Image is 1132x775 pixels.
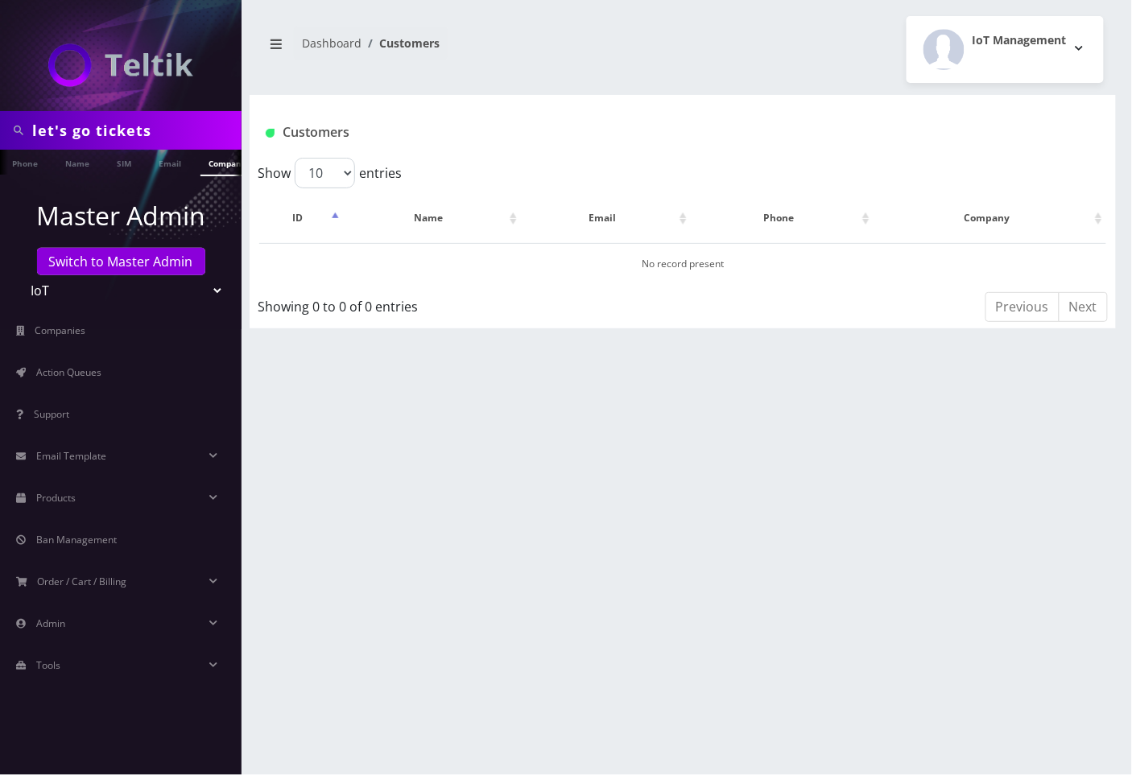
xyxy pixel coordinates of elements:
span: Admin [36,616,65,630]
select: Showentries [295,158,355,188]
a: Previous [985,292,1060,322]
th: ID: activate to sort column descending [259,195,343,241]
td: No record present [259,243,1106,284]
a: SIM [109,150,139,175]
th: Name: activate to sort column ascending [345,195,520,241]
th: Email: activate to sort column ascending [523,195,692,241]
span: Action Queues [36,365,101,379]
div: Showing 0 to 0 of 0 entries [258,291,600,316]
h2: IoT Management [973,34,1067,47]
span: Support [34,407,69,421]
th: Company: activate to sort column ascending [875,195,1106,241]
span: Companies [35,324,86,337]
a: Name [57,150,97,175]
a: Email [151,150,189,175]
a: Next [1059,292,1108,322]
a: Company [200,150,254,176]
th: Phone: activate to sort column ascending [692,195,874,241]
li: Customers [361,35,440,52]
span: Products [36,491,76,505]
a: Dashboard [302,35,361,51]
button: IoT Management [907,16,1104,83]
a: Switch to Master Admin [37,248,205,275]
span: Order / Cart / Billing [38,575,127,588]
span: Email Template [36,449,106,463]
span: Tools [36,658,60,672]
h1: Customers [266,125,956,140]
span: Ban Management [36,533,117,546]
label: Show entries [258,158,402,188]
nav: breadcrumb [262,27,671,72]
img: IoT [48,43,193,87]
a: Phone [4,150,46,175]
input: Search in Company [32,115,238,146]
